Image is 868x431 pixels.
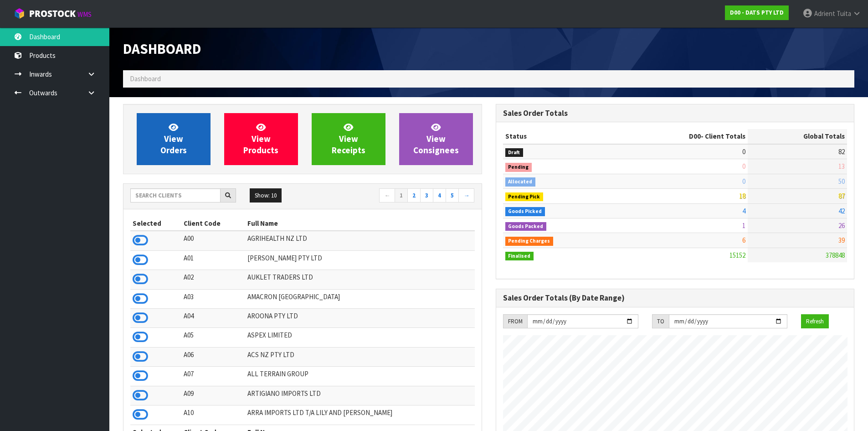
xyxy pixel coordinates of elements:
span: 0 [742,147,745,156]
td: AGRIHEALTH NZ LTD [245,231,475,250]
td: A10 [181,405,245,425]
a: ViewConsignees [399,113,473,165]
td: ARTIGIANO IMPORTS LTD [245,386,475,405]
span: 87 [838,192,845,200]
td: AROONA PTY LTD [245,309,475,328]
a: ← [379,188,395,203]
span: Draft [505,148,524,157]
td: A09 [181,386,245,405]
span: 26 [838,221,845,230]
strong: D00 - DATS PTY LTD [730,9,784,16]
span: Pending Charges [505,237,554,246]
a: ViewOrders [137,113,211,165]
span: Tuita [837,9,851,18]
td: ALL TERRAIN GROUP [245,367,475,386]
span: 6 [742,236,745,244]
span: 18 [739,192,745,200]
td: A07 [181,367,245,386]
button: Refresh [801,314,829,329]
td: A03 [181,289,245,308]
input: Search clients [130,188,221,203]
td: ARRA IMPORTS LTD T/A LILY AND [PERSON_NAME] [245,405,475,425]
a: 3 [420,188,433,203]
span: ProStock [29,8,76,20]
span: Goods Packed [505,222,547,231]
h3: Sales Order Totals (By Date Range) [503,294,847,302]
span: 0 [742,162,745,171]
span: View Products [243,122,278,156]
span: 0 [742,177,745,186]
span: 50 [838,177,845,186]
span: 13 [838,162,845,171]
a: ViewProducts [224,113,298,165]
button: Show: 10 [250,188,282,203]
div: TO [652,314,669,329]
span: Pending Pick [505,192,544,202]
span: View Receipts [332,122,365,156]
img: cube-alt.png [14,8,25,19]
nav: Page navigation [309,188,475,204]
small: WMS [77,10,92,19]
a: → [458,188,474,203]
div: FROM [503,314,527,329]
td: A06 [181,347,245,366]
td: A02 [181,270,245,289]
td: A01 [181,250,245,270]
td: ACS NZ PTY LTD [245,347,475,366]
span: 15152 [729,251,745,260]
span: Finalised [505,252,534,261]
th: Global Totals [748,129,847,144]
span: Adrient [814,9,835,18]
span: Allocated [505,177,536,187]
span: View Orders [160,122,187,156]
th: Selected [130,216,181,231]
td: [PERSON_NAME] PTY LTD [245,250,475,270]
a: 2 [407,188,421,203]
a: ViewReceipts [312,113,385,165]
span: 4 [742,207,745,215]
span: Dashboard [130,74,161,83]
span: Dashboard [123,40,201,58]
th: Client Code [181,216,245,231]
span: 378848 [826,251,845,260]
span: 1 [742,221,745,230]
td: AUKLET TRADERS LTD [245,270,475,289]
th: Status [503,129,616,144]
th: - Client Totals [616,129,748,144]
td: AMACRON [GEOGRAPHIC_DATA] [245,289,475,308]
td: A05 [181,328,245,347]
td: A00 [181,231,245,250]
span: 82 [838,147,845,156]
h3: Sales Order Totals [503,109,847,118]
span: 42 [838,207,845,215]
span: D00 [689,132,701,140]
span: 39 [838,236,845,244]
th: Full Name [245,216,475,231]
span: View Consignees [413,122,459,156]
td: A04 [181,309,245,328]
a: 4 [433,188,446,203]
a: 1 [395,188,408,203]
a: 5 [446,188,459,203]
a: D00 - DATS PTY LTD [725,5,789,20]
td: ASPEX LIMITED [245,328,475,347]
span: Goods Picked [505,207,545,216]
span: Pending [505,163,532,172]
